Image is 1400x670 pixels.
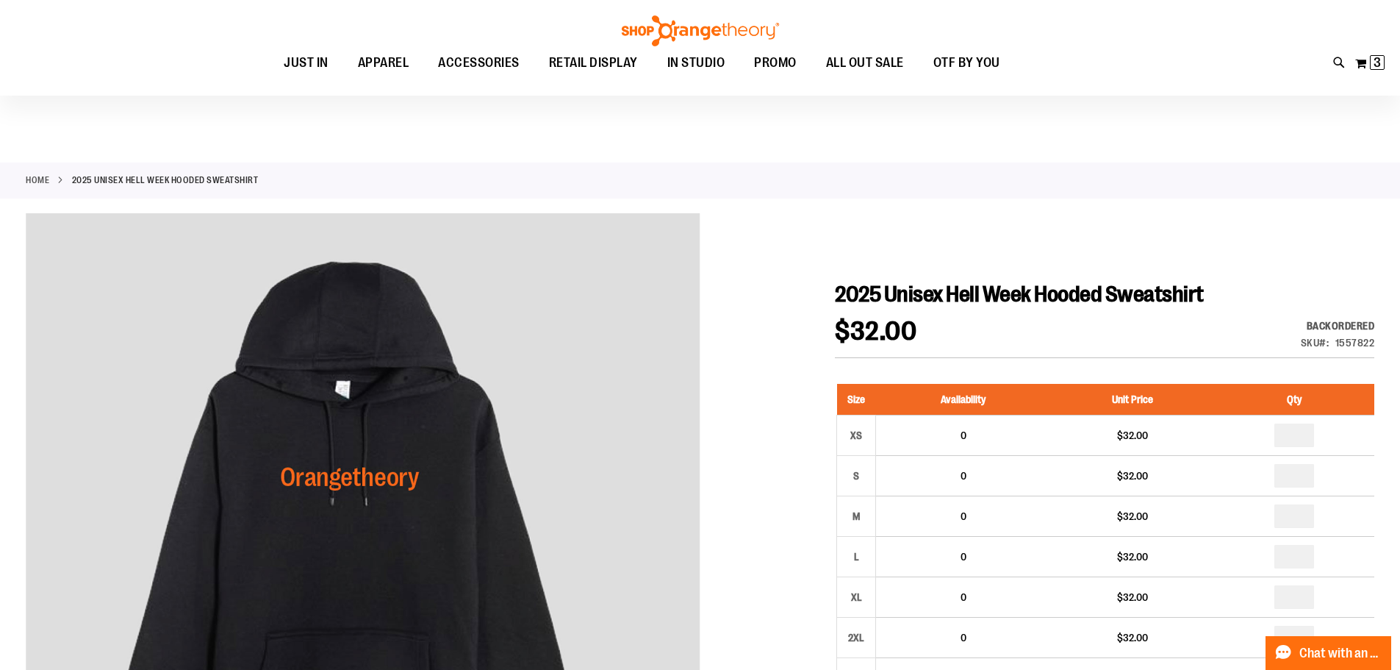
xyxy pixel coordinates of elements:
[961,632,966,644] span: 0
[845,586,867,608] div: XL
[1301,318,1375,333] div: Backordered
[1335,335,1375,350] div: 1557822
[961,470,966,482] span: 0
[1299,646,1382,660] span: Chat with an Expert
[1058,428,1207,443] div: $32.00
[845,546,867,568] div: L
[961,510,966,522] span: 0
[358,46,409,79] span: APPAREL
[826,46,904,79] span: ALL OUT SALE
[620,15,781,46] img: Shop Orangetheory
[26,174,49,187] a: Home
[667,46,725,79] span: IN STUDIO
[835,282,1204,307] span: 2025 Unisex Hell Week Hooded Sweatshirt
[835,316,916,346] span: $32.00
[1058,468,1207,483] div: $32.00
[845,424,867,446] div: XS
[1374,55,1381,70] span: 3
[284,46,329,79] span: JUST IN
[1058,509,1207,524] div: $32.00
[1266,636,1392,670] button: Chat with an Expert
[961,430,966,441] span: 0
[1058,590,1207,605] div: $32.00
[438,46,520,79] span: ACCESSORIES
[754,46,797,79] span: PROMO
[961,591,966,603] span: 0
[1301,337,1329,349] strong: SKU
[933,46,1000,79] span: OTF BY YOU
[961,551,966,563] span: 0
[1050,384,1214,416] th: Unit Price
[845,627,867,649] div: 2XL
[549,46,638,79] span: RETAIL DISPLAY
[72,174,259,187] strong: 2025 Unisex Hell Week Hooded Sweatshirt
[1058,549,1207,564] div: $32.00
[1301,318,1375,333] div: Availability
[876,384,1051,416] th: Availability
[837,384,876,416] th: Size
[845,505,867,527] div: M
[845,465,867,487] div: S
[1215,384,1374,416] th: Qty
[1058,630,1207,645] div: $32.00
